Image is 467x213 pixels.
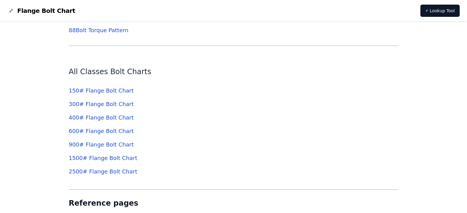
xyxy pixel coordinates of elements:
a: 1500# Flange Bolt Chart [69,155,137,161]
a: 600# Flange Bolt Chart [69,128,134,134]
a: 900# Flange Bolt Chart [69,141,134,148]
span: Flange Bolt Chart [17,6,75,15]
img: Flange Bolt Chart Logo [7,7,15,14]
a: 150# Flange Bolt Chart [69,87,134,94]
h2: Reference pages [69,198,272,208]
a: Flange Bolt Chart LogoFlange Bolt Chart [7,6,75,15]
a: 88Bolt Torque Pattern [69,27,128,33]
a: 2500# Flange Bolt Chart [69,168,137,175]
a: 400# Flange Bolt Chart [69,114,134,121]
a: 300# Flange Bolt Chart [69,101,134,107]
a: All Classes Bolt Charts [69,67,151,76]
a: ⚡ Lookup Tool [420,5,460,17]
